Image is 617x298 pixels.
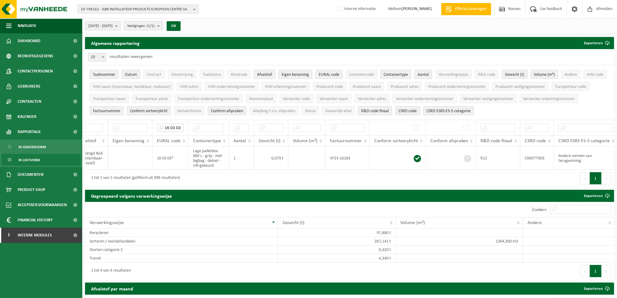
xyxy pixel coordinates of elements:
[157,139,181,143] span: EURAL code
[18,124,41,139] span: Rapportage
[18,228,52,243] span: Interne modules
[18,167,43,182] span: Documenten
[316,94,351,103] button: Verwerker naamVerwerker naam: Activate to sort
[283,220,304,225] span: Gewicht (t)
[478,72,495,77] span: R&D code
[583,70,607,79] button: IHM codeIHM code: Activate to sort
[374,139,418,143] span: Conform sorteerplicht
[130,109,168,113] span: Conform sorteerplicht
[398,109,417,113] span: CSRD code
[93,72,115,77] span: Taaknummer
[231,72,247,77] span: Afvalcode
[587,72,603,77] span: IHM code
[188,147,229,170] td: Lage palletbox 680 L - grijs - met bigbag - deksel - UN-gekeurd
[147,72,161,77] span: Contract
[305,109,316,113] span: Status
[380,70,411,79] button: ContainertypeContainertype: Activate to sort
[425,82,489,91] button: Producent ondernemingsnummerProducent ondernemingsnummer: Activate to sort
[174,94,243,103] button: Transporteur ondernemingsnummerTransporteur ondernemingsnummer : Activate to sort
[502,70,527,79] button: Gewicht (t)Gewicht (t): Activate to sort
[85,37,146,49] h2: Algemene rapportering
[18,182,45,197] span: Product Shop
[315,70,343,79] button: EURAL codeEURAL code: Activate to sort
[400,220,425,225] span: Volume (m³)
[18,64,53,79] span: Contactpersonen
[168,70,196,79] button: OmschrijvingOmschrijving: Activate to sort
[180,85,198,89] span: IHM adres
[85,283,139,294] h2: Afvalstof per maand
[418,72,429,77] span: Aantal
[81,5,191,14] span: 10-798162 - ABB INSTALLATION PRODUCTS EUROPEAN CENTRE SA
[109,54,152,59] label: resultaten weergeven
[262,82,310,91] button: IHM erkenningsnummerIHM erkenningsnummer: Activate to sort
[551,82,589,91] button: Transporteur codeTransporteur code: Activate to sort
[293,139,317,143] span: Volume (m³)
[353,85,381,89] span: Producent naam
[349,82,384,91] button: Producent naamProducent naam: Activate to sort
[90,106,124,115] button: FactuurnummerFactuurnummer: Activate to sort
[90,70,119,79] button: TaaknummerTaaknummer: Activate to remove sorting
[249,97,273,101] span: Nummerplaat
[2,141,80,152] a: In grafiekvorm
[579,37,613,49] button: Exporteren
[18,18,36,33] span: Navigatie
[93,97,126,101] span: Transporteur naam
[278,70,312,79] button: Eigen benamingEigen benaming: Activate to sort
[561,70,580,79] button: AndereAndere: Activate to sort
[525,139,546,143] span: CSRD code
[88,53,106,62] span: 10
[580,172,590,184] button: Previous
[349,72,374,77] span: Containercode
[346,70,377,79] button: ContainercodeContainercode: Activate to sort
[85,21,121,30] button: [DATE] - [DATE]
[414,70,432,79] button: AantalAantal: Activate to sort
[430,139,468,143] span: Conform afspraken
[177,82,202,91] button: IHM adresIHM adres: Activate to sort
[523,97,575,101] span: Verwerker erkenningsnummer
[358,106,392,115] button: R&D code finaalR&amp;D code finaal: Activate to sort
[532,207,547,212] label: Zoeken:
[88,266,131,276] div: 1 tot 4 van 4 resultaten
[85,254,278,263] td: Transit
[520,147,554,170] td: CSRDTT003
[205,82,259,91] button: IHM ondernemingsnummerIHM ondernemingsnummer: Activate to sort
[122,70,140,79] button: DatumDatum: Activate to sort
[453,6,488,12] span: Offerte aanvragen
[392,94,457,103] button: Verwerker ondernemingsnummerVerwerker ondernemingsnummer: Activate to sort
[125,72,137,77] span: Datum
[475,70,499,79] button: R&D codeR&amp;D code: Activate to sort
[361,109,389,113] span: R&D code finaal
[505,72,524,77] span: Gewicht (t)
[93,109,120,113] span: Factuurnummer
[492,82,548,91] button: Producent vestigingsnummerProducent vestigingsnummer: Activate to sort
[278,254,396,263] td: 4,340 t
[534,72,555,77] span: Volume (m³)
[193,139,221,143] span: Containertype
[423,106,474,115] button: CSRD ESRS E5-5 categorieCSRD ESRS E5-5 categorie: Activate to sort
[278,229,396,237] td: 97,880 t
[85,237,278,246] td: Sorteren / voorbehandelen
[90,220,124,225] span: Verwerkingswijze
[396,237,523,246] td: 1364,300 m3
[384,72,408,77] span: Containertype
[322,106,355,115] button: Gevaarlijk afval : Activate to sort
[590,172,602,184] button: 1
[590,265,602,277] button: 1
[302,106,319,115] button: StatusStatus: Activate to sort
[283,97,310,101] span: Verwerker code
[441,3,491,15] a: Offerte aanvragen
[354,94,389,103] button: Verwerker adresVerwerker adres: Activate to sort
[79,139,96,143] span: Afvalstof
[90,94,129,103] button: Transporteur naamTransporteur naam: Activate to sort
[319,72,339,77] span: EURAL code
[85,190,178,202] h2: Gegroepeerd volgens verwerkingswijze
[265,85,307,89] span: IHM erkenningsnummer
[325,147,370,170] td: VF23-16183
[555,85,586,89] span: Transporteur code
[246,94,276,103] button: NummerplaatNummerplaat: Activate to sort
[135,97,168,101] span: Transporteur adres
[124,21,163,30] button: Vestigingen(1/1)
[211,109,243,113] span: Conform afspraken
[2,154,80,166] a: In lijstvorm
[278,237,396,246] td: 267,141 t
